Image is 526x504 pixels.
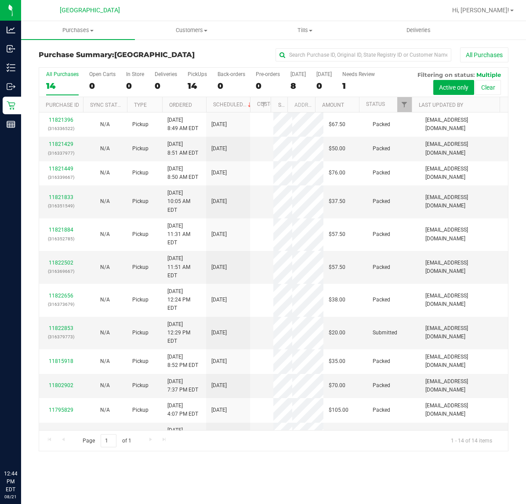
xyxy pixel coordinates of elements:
span: [DATE] 12:29 PM EDT [167,320,201,346]
span: Not Applicable [100,358,110,364]
a: Filter [397,97,412,112]
span: Page of 1 [75,434,138,448]
a: 11821884 [49,227,73,233]
span: Pickup [132,230,149,239]
span: Not Applicable [100,198,110,204]
span: [DATE] [211,406,227,414]
span: [DATE] 10:05 AM EDT [167,189,201,214]
a: 11821449 [49,166,73,172]
span: Pickup [132,120,149,129]
span: Pickup [132,145,149,153]
span: Pickup [132,263,149,272]
inline-svg: Inventory [7,63,15,72]
span: [DATE] 8:52 PM EDT [167,353,198,370]
span: Packed [373,230,390,239]
a: Filter [256,97,271,112]
a: Purchase ID [46,102,79,108]
span: [EMAIL_ADDRESS][DOMAIN_NAME] [425,116,503,133]
p: (316337977) [44,149,78,157]
span: [EMAIL_ADDRESS][DOMAIN_NAME] [425,140,503,157]
span: Deliveries [395,26,443,34]
span: Packed [373,381,390,390]
span: Submitted [373,329,397,337]
div: 0 [155,81,177,91]
span: [DATE] [211,263,227,272]
span: Packed [373,263,390,272]
button: Clear [475,80,501,95]
p: 08/21 [4,493,17,500]
a: Status [366,101,385,107]
div: 1 [342,81,375,91]
span: $57.50 [329,263,345,272]
a: Customers [135,21,249,40]
a: Deliveries [362,21,476,40]
span: [EMAIL_ADDRESS][DOMAIN_NAME] [425,353,503,370]
span: Multiple [476,71,501,78]
button: N/A [100,357,110,366]
button: N/A [100,296,110,304]
p: (316352785) [44,235,78,243]
span: [DATE] 12:24 PM EDT [167,287,201,313]
span: [EMAIL_ADDRESS][DOMAIN_NAME] [425,259,503,276]
span: $105.00 [329,406,348,414]
span: Tills [249,26,362,34]
span: [DATE] 8:51 AM EDT [167,140,198,157]
a: Purchases [21,21,135,40]
span: [EMAIL_ADDRESS][DOMAIN_NAME] [425,324,503,341]
inline-svg: Retail [7,101,15,110]
div: In Store [126,71,144,77]
button: N/A [100,230,110,239]
span: Not Applicable [100,264,110,270]
inline-svg: Analytics [7,25,15,34]
span: Pickup [132,381,149,390]
div: Deliveries [155,71,177,77]
div: Pre-orders [256,71,280,77]
span: Not Applicable [100,231,110,237]
span: $70.00 [329,381,345,390]
span: Pickup [132,296,149,304]
span: [DATE] [211,329,227,337]
div: Back-orders [218,71,245,77]
span: [EMAIL_ADDRESS][DOMAIN_NAME] [425,377,503,394]
span: Purchases [21,26,135,34]
span: Not Applicable [100,121,110,127]
input: Search Purchase ID, Original ID, State Registry ID or Customer Name... [276,48,451,62]
iframe: Resource center [9,434,35,460]
span: [GEOGRAPHIC_DATA] [60,7,120,14]
inline-svg: Inbound [7,44,15,53]
button: N/A [100,329,110,337]
button: N/A [100,406,110,414]
span: Not Applicable [100,297,110,303]
button: N/A [100,145,110,153]
button: N/A [100,263,110,272]
div: 14 [46,81,79,91]
a: Scheduled [213,102,253,108]
button: N/A [100,197,110,206]
span: [EMAIL_ADDRESS][DOMAIN_NAME] [425,226,503,243]
span: [DATE] [211,357,227,366]
button: N/A [100,120,110,129]
span: $57.50 [329,230,345,239]
div: 0 [256,81,280,91]
span: 1 - 14 of 14 items [444,434,499,447]
div: 8 [290,81,306,91]
span: [EMAIL_ADDRESS][DOMAIN_NAME] [425,193,503,210]
a: 11822502 [49,260,73,266]
span: Pickup [132,197,149,206]
div: [DATE] [290,71,306,77]
span: [DATE] [211,381,227,390]
span: $50.00 [329,145,345,153]
span: Pickup [132,329,149,337]
span: $76.00 [329,169,345,177]
div: 0 [218,81,245,91]
span: [DATE] [211,120,227,129]
inline-svg: Reports [7,120,15,129]
span: [DATE] 7:37 PM EDT [167,377,198,394]
button: N/A [100,381,110,390]
span: [DATE] 8:50 AM EDT [167,165,198,181]
span: Customers [135,26,248,34]
div: [DATE] [316,71,332,77]
button: All Purchases [460,47,508,62]
span: $38.00 [329,296,345,304]
p: (316369667) [44,267,78,276]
